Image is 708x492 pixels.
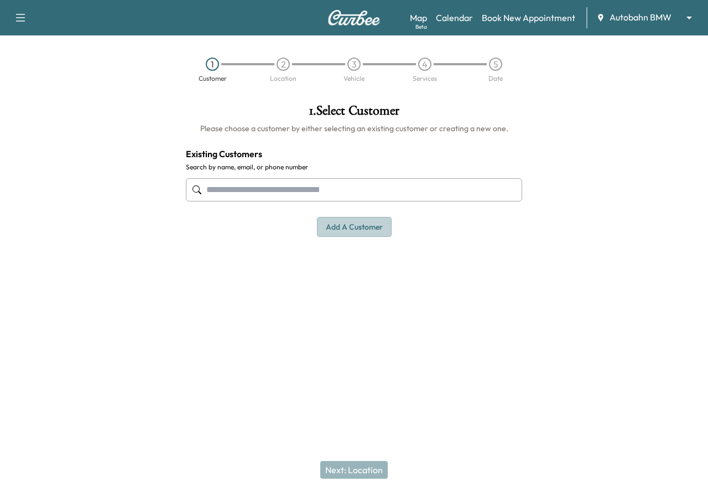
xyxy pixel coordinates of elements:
[186,123,522,134] h6: Please choose a customer by either selecting an existing customer or creating a new one.
[186,104,522,123] h1: 1 . Select Customer
[186,163,522,172] label: Search by name, email, or phone number
[489,58,502,71] div: 5
[418,58,431,71] div: 4
[436,11,473,24] a: Calendar
[347,58,361,71] div: 3
[317,217,392,237] button: Add a customer
[410,11,427,24] a: MapBeta
[482,11,575,24] a: Book New Appointment
[327,10,381,25] img: Curbee Logo
[415,23,427,31] div: Beta
[206,58,219,71] div: 1
[343,75,365,82] div: Vehicle
[199,75,227,82] div: Customer
[270,75,296,82] div: Location
[277,58,290,71] div: 2
[413,75,437,82] div: Services
[488,75,503,82] div: Date
[186,147,522,160] h4: Existing Customers
[610,11,671,24] span: Autobahn BMW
